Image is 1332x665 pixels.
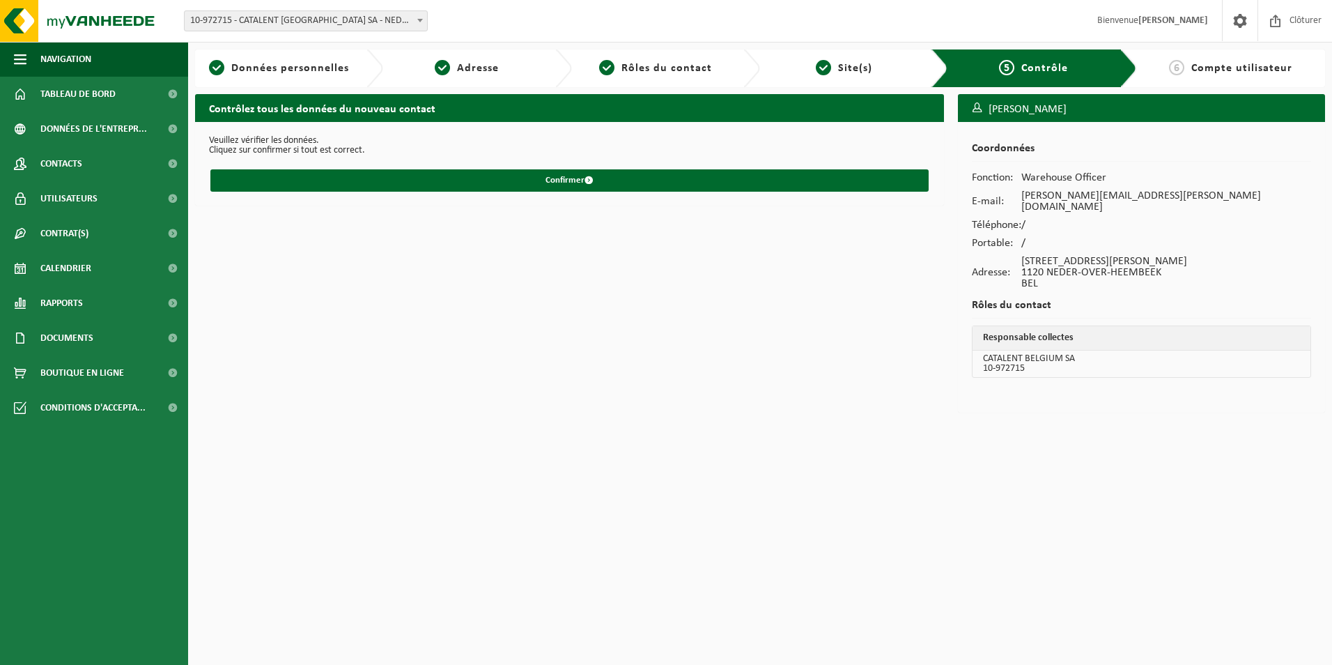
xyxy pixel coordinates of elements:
span: Rôles du contact [621,63,712,74]
span: Données de l'entrepr... [40,112,147,146]
span: Rapports [40,286,83,321]
span: Contrôle [1021,63,1068,74]
p: Veuillez vérifier les données. [209,136,930,146]
td: [PERSON_NAME][EMAIL_ADDRESS][PERSON_NAME][DOMAIN_NAME] [1021,187,1311,216]
th: Responsable collectes [973,326,1310,351]
span: 10-972715 - CATALENT BELGIUM SA - NEDER-OVER-HEEMBEEK [185,11,427,31]
span: 2 [435,60,450,75]
a: 4Site(s) [767,60,920,77]
span: 4 [816,60,831,75]
span: 1 [209,60,224,75]
td: E-mail: [972,187,1021,216]
span: 3 [599,60,614,75]
td: / [1021,234,1311,252]
span: Données personnelles [231,63,349,74]
span: Boutique en ligne [40,356,124,390]
a: 1Données personnelles [202,60,355,77]
span: Contacts [40,146,82,181]
td: Fonction: [972,169,1021,187]
td: / [1021,216,1311,234]
span: 6 [1169,60,1184,75]
td: Portable: [972,234,1021,252]
span: 10-972715 - CATALENT BELGIUM SA - NEDER-OVER-HEEMBEEK [184,10,428,31]
td: Téléphone: [972,216,1021,234]
td: Adresse: [972,252,1021,293]
p: Cliquez sur confirmer si tout est correct. [209,146,930,155]
span: Navigation [40,42,91,77]
span: Contrat(s) [40,216,88,251]
a: 2Adresse [390,60,543,77]
a: 3Rôles du contact [579,60,732,77]
span: Utilisateurs [40,181,98,216]
span: Site(s) [838,63,872,74]
h2: Coordonnées [972,143,1311,162]
span: Conditions d'accepta... [40,390,146,425]
button: Confirmer [210,169,929,192]
span: Calendrier [40,251,91,286]
h2: Contrôlez tous les données du nouveau contact [195,94,944,121]
td: [STREET_ADDRESS][PERSON_NAME] 1120 NEDER-OVER-HEEMBEEK BEL [1021,252,1311,293]
h2: Rôles du contact [972,300,1311,319]
h3: [PERSON_NAME] [958,94,1325,125]
span: 5 [999,60,1014,75]
span: Documents [40,321,93,356]
span: Adresse [457,63,499,74]
td: Warehouse Officer [1021,169,1311,187]
span: Compte utilisateur [1191,63,1292,74]
strong: [PERSON_NAME] [1138,15,1208,26]
span: Tableau de bord [40,77,116,112]
td: CATALENT BELGIUM SA 10-972715 [973,351,1310,377]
